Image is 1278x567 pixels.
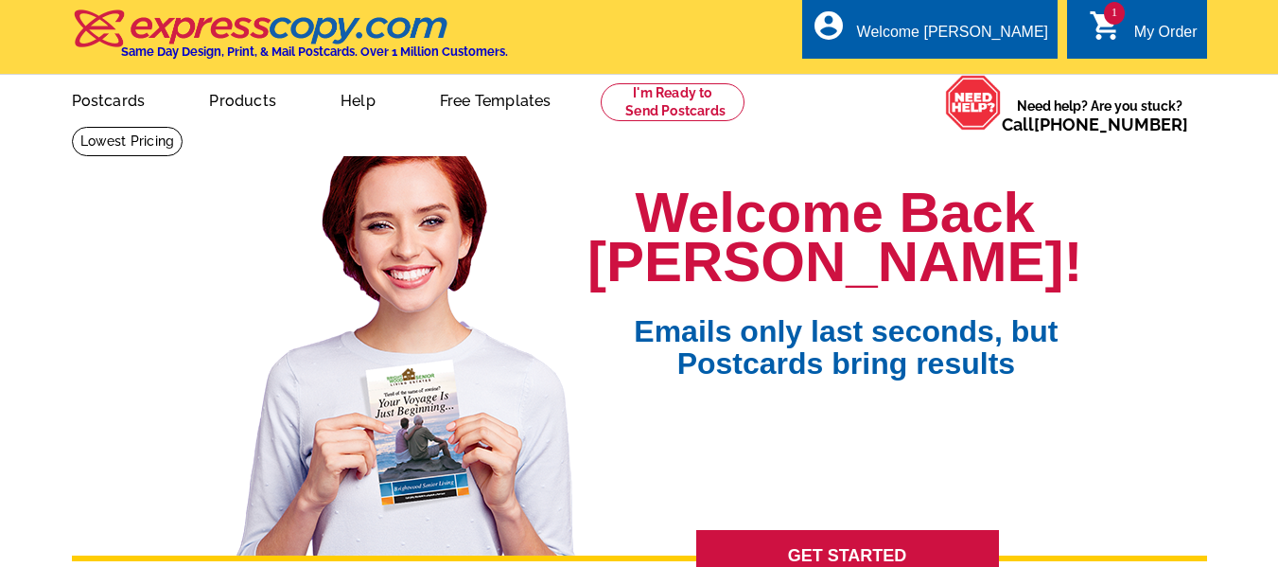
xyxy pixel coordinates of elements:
a: Help [310,77,406,121]
span: 1 [1104,2,1125,25]
h4: Same Day Design, Print, & Mail Postcards. Over 1 Million Customers. [121,44,508,59]
span: Call [1002,115,1188,134]
a: [PHONE_NUMBER] [1034,115,1188,134]
img: welcome-back-logged-in.png [225,141,587,556]
a: Products [179,77,306,121]
a: Free Templates [410,77,582,121]
span: Need help? Are you stuck? [1002,97,1198,134]
img: help [945,75,1002,131]
a: Postcards [42,77,176,121]
div: My Order [1134,24,1198,50]
a: 1 shopping_cart My Order [1089,21,1198,44]
i: account_circle [812,9,846,43]
span: Emails only last seconds, but Postcards bring results [609,287,1082,380]
a: Same Day Design, Print, & Mail Postcards. Over 1 Million Customers. [72,23,508,59]
div: Welcome [PERSON_NAME] [857,24,1048,50]
h1: Welcome Back [PERSON_NAME]! [587,188,1082,287]
i: shopping_cart [1089,9,1123,43]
